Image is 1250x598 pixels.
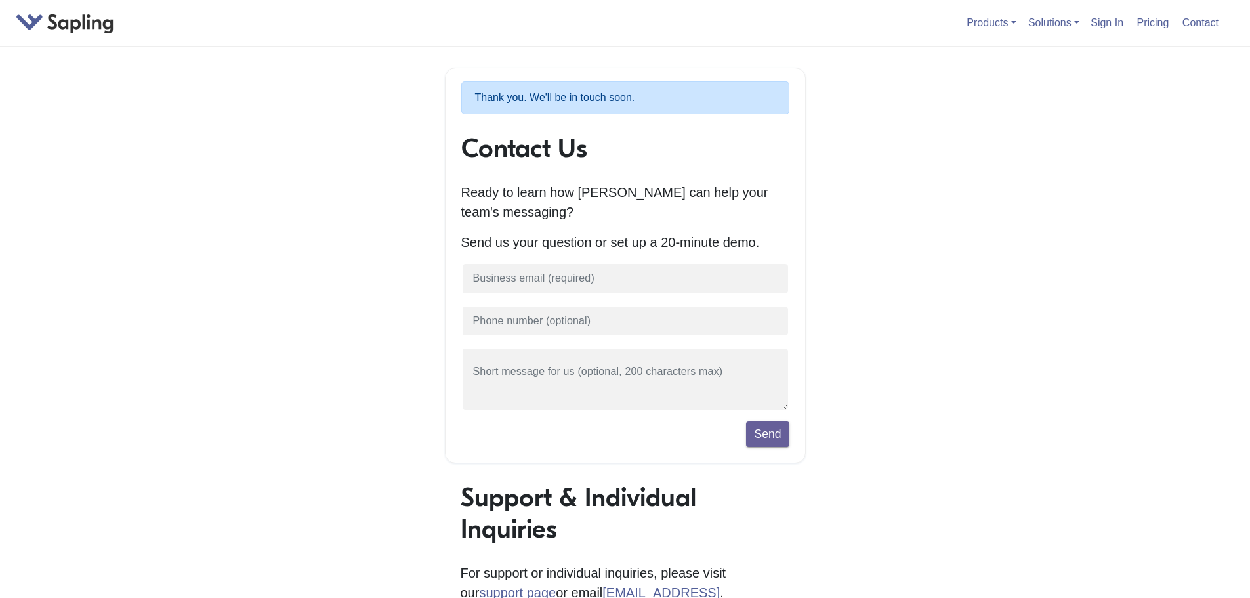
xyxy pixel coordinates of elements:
a: Contact [1177,12,1224,33]
a: Products [967,17,1016,28]
h1: Contact Us [461,133,789,164]
a: Pricing [1132,12,1175,33]
h1: Support & Individual Inquiries [461,482,790,545]
a: Solutions [1028,17,1079,28]
p: Send us your question or set up a 20-minute demo. [461,232,789,252]
a: Sign In [1085,12,1129,33]
button: Send [746,421,789,446]
p: Ready to learn how [PERSON_NAME] can help your team's messaging? [461,182,789,222]
input: Phone number (optional) [461,305,789,337]
p: Thank you. We'll be in touch soon. [461,81,789,114]
input: Business email (required) [461,263,789,295]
